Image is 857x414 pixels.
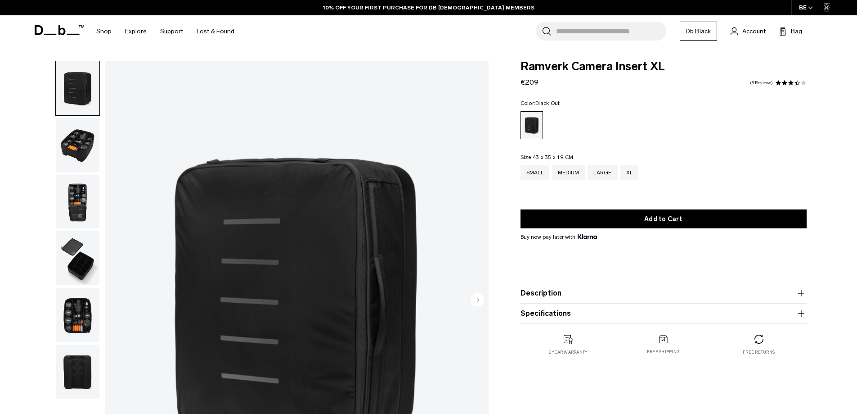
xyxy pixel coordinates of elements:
a: Black Out [520,111,543,139]
p: Free returns [743,349,775,355]
button: Ramverk Camera Insert XL Black Out [55,61,100,116]
a: Support [160,15,183,47]
button: Next slide [471,293,484,308]
a: Small [520,165,549,180]
p: 2 year warranty [549,349,588,355]
button: Ramverk Camera Insert XL Black Out [55,118,100,173]
span: Buy now pay later with [520,233,597,241]
button: Ramverk Camera Insert XL Black Out [55,287,100,342]
a: Large [588,165,617,180]
button: Ramverk Camera Insert XL Black Out [55,231,100,286]
a: Shop [96,15,112,47]
legend: Size: [520,155,574,160]
span: Bag [791,27,802,36]
button: Ramverk Camera Insert XL Black Out [55,174,100,229]
button: Ramverk Camera Insert XL Black Out [55,344,100,399]
nav: Main Navigation [90,15,241,47]
span: Black Out [535,100,560,106]
a: XL [620,165,639,180]
p: Free shipping [647,349,680,355]
a: 5 reviews [750,81,773,85]
img: Ramverk Camera Insert XL Black Out [56,288,99,342]
img: Ramverk Camera Insert XL Black Out [56,345,99,399]
button: Bag [779,26,802,36]
img: Ramverk Camera Insert XL Black Out [56,61,99,115]
img: Ramverk Camera Insert XL Black Out [56,118,99,172]
a: Medium [552,165,585,180]
a: Lost & Found [197,15,234,47]
img: Ramverk Camera Insert XL Black Out [56,175,99,229]
a: Db Black [680,22,717,41]
span: Account [742,27,766,36]
span: Ramverk Camera Insert XL [520,61,807,73]
a: Account [731,26,766,36]
button: Specifications [520,308,807,319]
button: Add to Cart [520,209,807,228]
a: Explore [125,15,147,47]
img: {"height" => 20, "alt" => "Klarna"} [578,234,597,239]
legend: Color: [520,100,560,106]
span: €209 [520,78,538,86]
img: Ramverk Camera Insert XL Black Out [56,231,99,285]
span: 43 x 35 x 19 CM [533,154,574,160]
button: Description [520,288,807,299]
a: 10% OFF YOUR FIRST PURCHASE FOR DB [DEMOGRAPHIC_DATA] MEMBERS [323,4,534,12]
